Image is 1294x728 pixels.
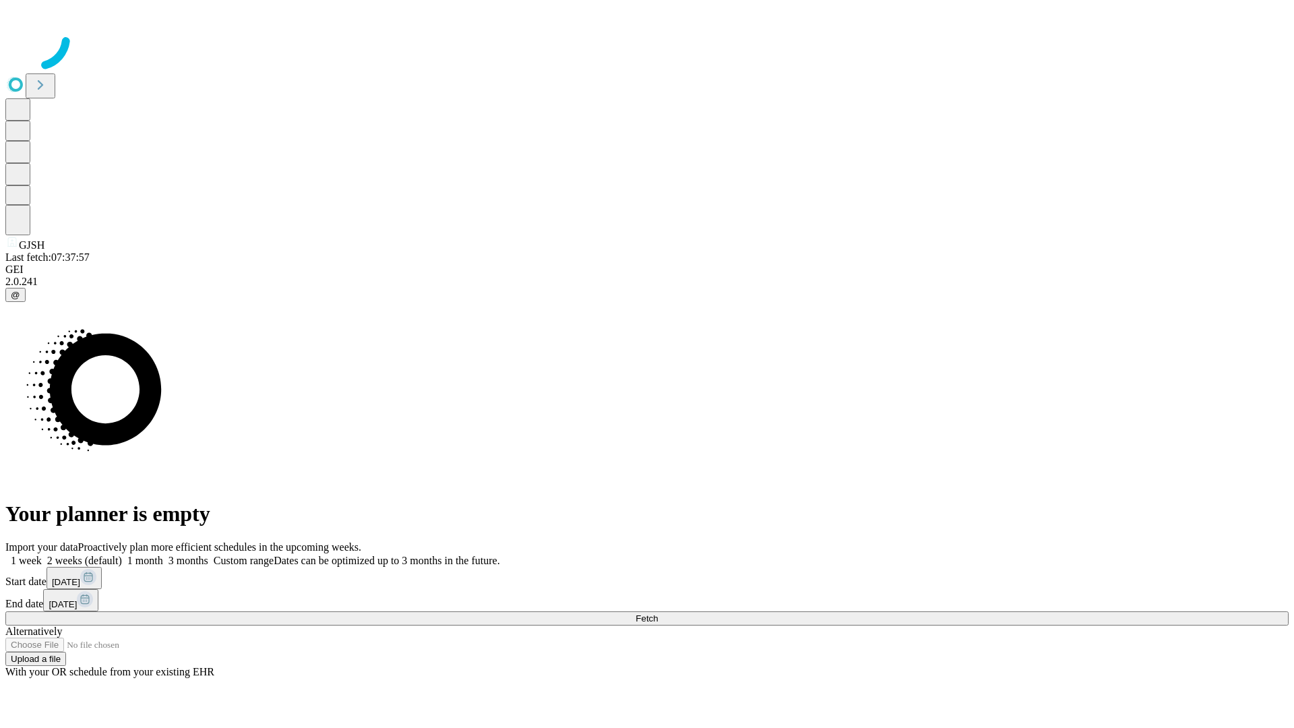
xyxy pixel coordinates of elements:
[49,599,77,609] span: [DATE]
[274,555,499,566] span: Dates can be optimized up to 3 months in the future.
[47,567,102,589] button: [DATE]
[5,567,1289,589] div: Start date
[636,613,658,624] span: Fetch
[5,264,1289,276] div: GEI
[127,555,163,566] span: 1 month
[214,555,274,566] span: Custom range
[19,239,44,251] span: GJSH
[43,589,98,611] button: [DATE]
[5,652,66,666] button: Upload a file
[52,577,80,587] span: [DATE]
[5,276,1289,288] div: 2.0.241
[5,502,1289,526] h1: Your planner is empty
[5,666,214,677] span: With your OR schedule from your existing EHR
[11,555,42,566] span: 1 week
[5,251,90,263] span: Last fetch: 07:37:57
[5,541,78,553] span: Import your data
[78,541,361,553] span: Proactively plan more efficient schedules in the upcoming weeks.
[168,555,208,566] span: 3 months
[5,589,1289,611] div: End date
[5,288,26,302] button: @
[11,290,20,300] span: @
[47,555,122,566] span: 2 weeks (default)
[5,626,62,637] span: Alternatively
[5,611,1289,626] button: Fetch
